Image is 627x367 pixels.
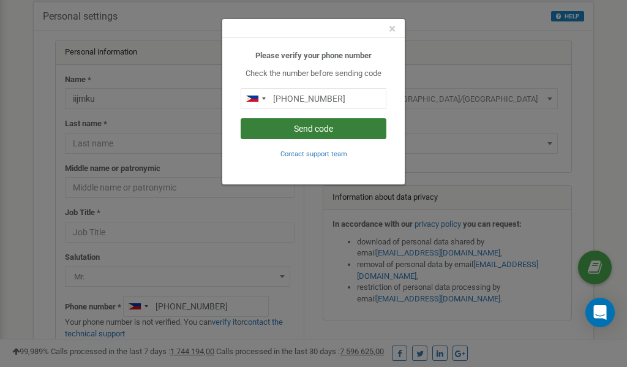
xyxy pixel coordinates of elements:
[585,298,615,327] div: Open Intercom Messenger
[389,21,396,36] span: ×
[241,89,269,108] div: Telephone country code
[280,150,347,158] small: Contact support team
[241,118,386,139] button: Send code
[280,149,347,158] a: Contact support team
[389,23,396,36] button: Close
[241,68,386,80] p: Check the number before sending code
[241,88,386,109] input: 0905 123 4567
[255,51,372,60] b: Please verify your phone number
